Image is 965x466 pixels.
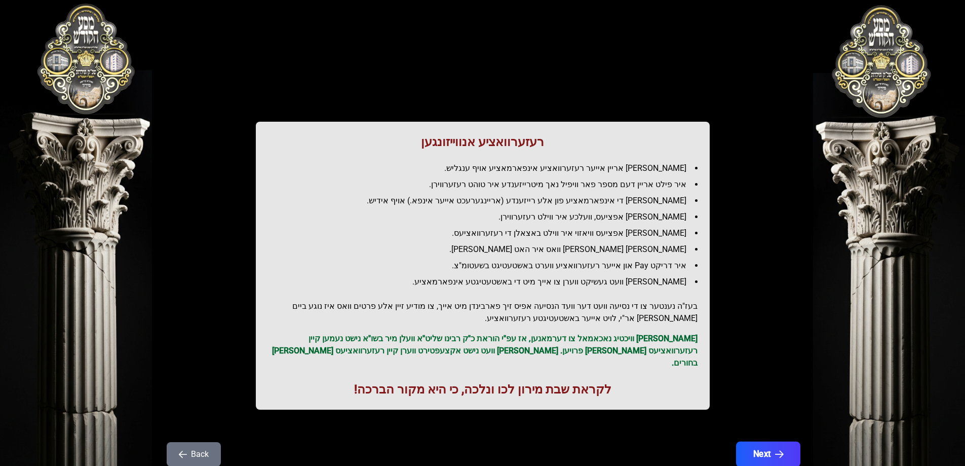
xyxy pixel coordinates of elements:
li: [PERSON_NAME] די אינפארמאציע פון אלע רייזענדע (אריינגערעכט אייער אינפא.) אויף אידיש. [276,195,698,207]
li: [PERSON_NAME] [PERSON_NAME] וואס איר האט [PERSON_NAME]. [276,243,698,256]
p: [PERSON_NAME] וויכטיג נאכאמאל צו דערמאנען, אז עפ"י הוראת כ"ק רבינו שליט"א וועלן מיר בשו"א נישט נע... [268,333,698,369]
h1: רעזערוואציע אנווייזונגען [268,134,698,150]
li: [PERSON_NAME] אפציעס וויאזוי איר ווילט באצאלן די רעזערוואציעס. [276,227,698,239]
li: [PERSON_NAME] וועט געשיקט ווערן צו אייך מיט די באשטעטיגטע אינפארמאציע. [276,276,698,288]
li: [PERSON_NAME] אפציעס, וועלכע איר ווילט רעזערווירן. [276,211,698,223]
h2: בעז"ה נענטער צו די נסיעה וועט דער וועד הנסיעה אפיס זיך פארבינדן מיט אייך, צו מודיע זיין אלע פרטים... [268,300,698,325]
h1: לקראת שבת מירון לכו ונלכה, כי היא מקור הברכה! [268,381,698,398]
li: איר דריקט Pay און אייער רעזערוואציע ווערט באשטעטיגט בשעטומ"צ. [276,260,698,272]
li: [PERSON_NAME] אריין אייער רעזערוואציע אינפארמאציע אויף ענגליש. [276,162,698,174]
li: איר פילט אריין דעם מספר פאר וויפיל נאך מיטרייזענדע איר טוהט רעזערווירן. [276,178,698,191]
